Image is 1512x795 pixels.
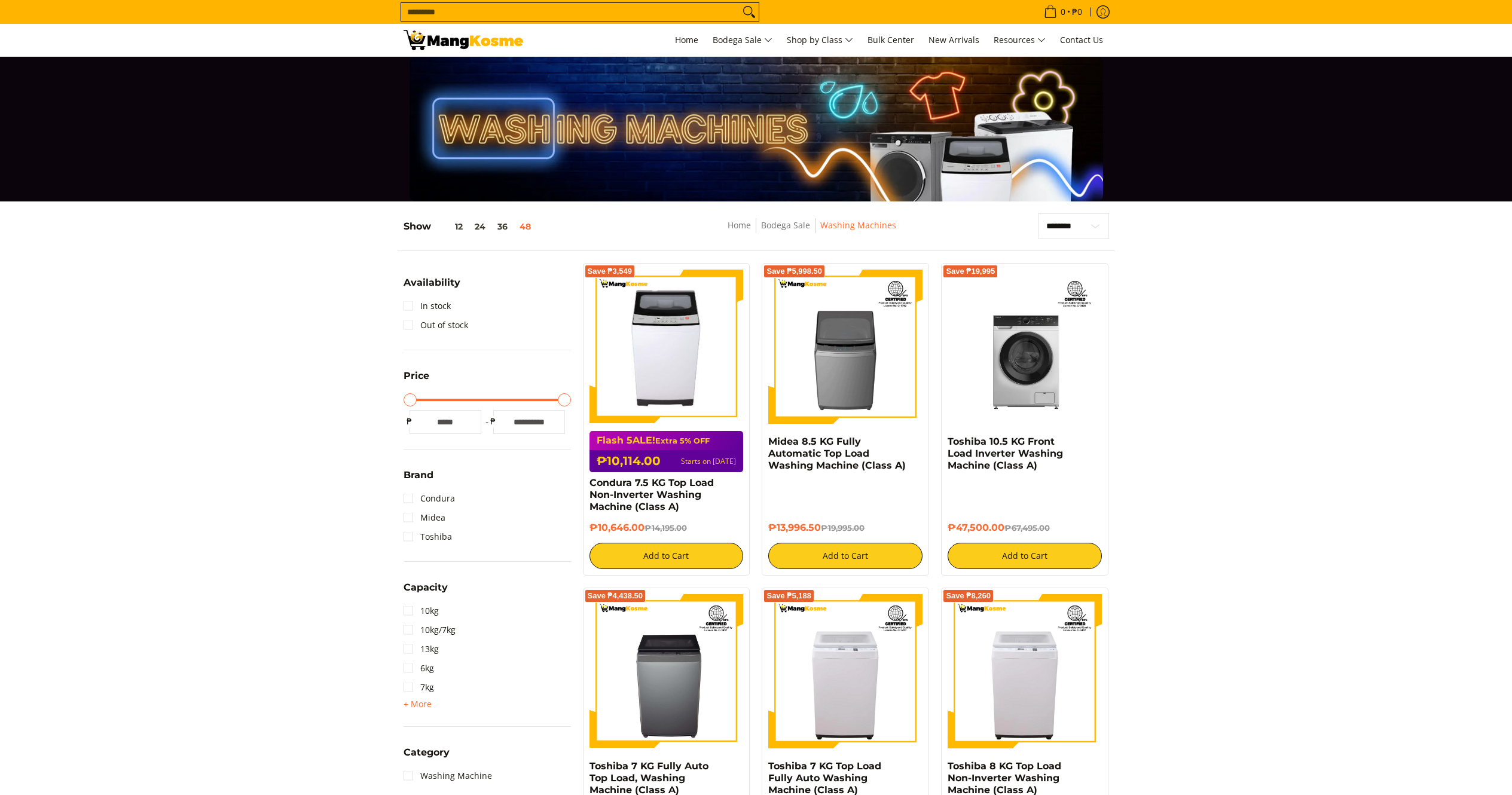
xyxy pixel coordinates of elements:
[781,24,859,56] a: Shop by Class
[768,543,923,569] button: Add to Cart
[640,218,983,245] nav: Breadcrumbs
[1070,8,1084,16] span: ₱0
[761,219,810,231] a: Bodega Sale
[491,222,514,231] button: 36
[589,543,744,569] button: Add to Cart
[1040,5,1086,19] span: •
[768,522,923,534] h6: ₱13,996.50
[821,523,865,533] del: ₱19,995.00
[404,470,433,480] span: Brand
[535,24,1109,56] nav: Main Menu
[946,592,991,600] span: Save ₱8,260
[404,583,448,592] span: Capacity
[469,222,491,231] button: 24
[404,371,429,381] span: Price
[728,219,751,231] a: Home
[404,30,523,50] img: Washing Machines l Mang Kosme: Home Appliances Warehouse Sale Partner
[928,34,979,45] span: New Arrivals
[923,24,985,56] a: New Arrivals
[768,270,923,424] img: Midea 8.5 KG Fully Automatic Top Load Washing Machine (Class A)
[404,601,439,620] a: 10kg
[707,24,778,56] a: Bodega Sale
[404,278,460,296] summary: Open
[404,371,429,390] summary: Open
[862,24,920,56] a: Bulk Center
[787,33,853,48] span: Shop by Class
[404,415,416,427] span: ₱
[948,522,1102,534] h6: ₱47,500.00
[404,640,439,659] a: 13kg
[404,527,452,546] a: Toshiba
[948,270,1102,424] img: Toshiba 10.5 KG Front Load Inverter Washing Machine (Class A)
[404,659,434,678] a: 6kg
[1004,523,1050,533] del: ₱67,495.00
[589,477,714,512] a: Condura 7.5 KG Top Load Non-Inverter Washing Machine (Class A)
[404,748,450,766] summary: Open
[948,436,1063,471] a: Toshiba 10.5 KG Front Load Inverter Washing Machine (Class A)
[404,316,468,335] a: Out of stock
[404,296,451,316] a: In stock
[404,470,433,489] summary: Open
[766,592,811,600] span: Save ₱5,188
[948,594,1102,748] img: Toshiba 8 KG Top Load Non-Inverter Washing Machine (Class A)
[404,699,432,709] span: + More
[988,24,1052,56] a: Resources
[1059,8,1067,16] span: 0
[404,697,432,711] summary: Open
[768,436,906,471] a: Midea 8.5 KG Fully Automatic Top Load Washing Machine (Class A)
[669,24,704,56] a: Home
[404,678,434,697] a: 7kg
[589,594,744,748] img: Toshiba 7 KG Fully Auto Top Load, Washing Machine (Class A)
[404,508,445,527] a: Midea
[946,268,995,275] span: Save ₱19,995
[994,33,1046,48] span: Resources
[713,33,772,48] span: Bodega Sale
[594,270,739,424] img: condura-7.5kg-topload-non-inverter-washing-machine-class-c-full-view-mang-kosme
[1054,24,1109,56] a: Contact Us
[820,219,896,231] a: Washing Machines
[675,34,698,45] span: Home
[404,278,460,288] span: Availability
[740,3,759,21] button: Search
[768,594,923,748] img: Toshiba 7 KG Top Load Fully Auto Washing Machine (Class A)
[588,268,633,275] span: Save ₱3,549
[404,620,456,640] a: 10kg/7kg
[431,222,469,231] button: 12
[588,592,643,600] span: Save ₱4,438.50
[487,415,499,427] span: ₱
[868,34,914,45] span: Bulk Center
[766,268,822,275] span: Save ₱5,998.50
[948,543,1102,569] button: Add to Cart
[404,766,492,785] a: Washing Machine
[589,522,744,534] h6: ₱10,646.00
[1060,34,1103,45] span: Contact Us
[404,748,450,757] span: Category
[404,221,537,233] h5: Show
[404,583,448,601] summary: Open
[644,523,687,533] del: ₱14,195.00
[404,489,455,508] a: Condura
[514,222,537,231] button: 48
